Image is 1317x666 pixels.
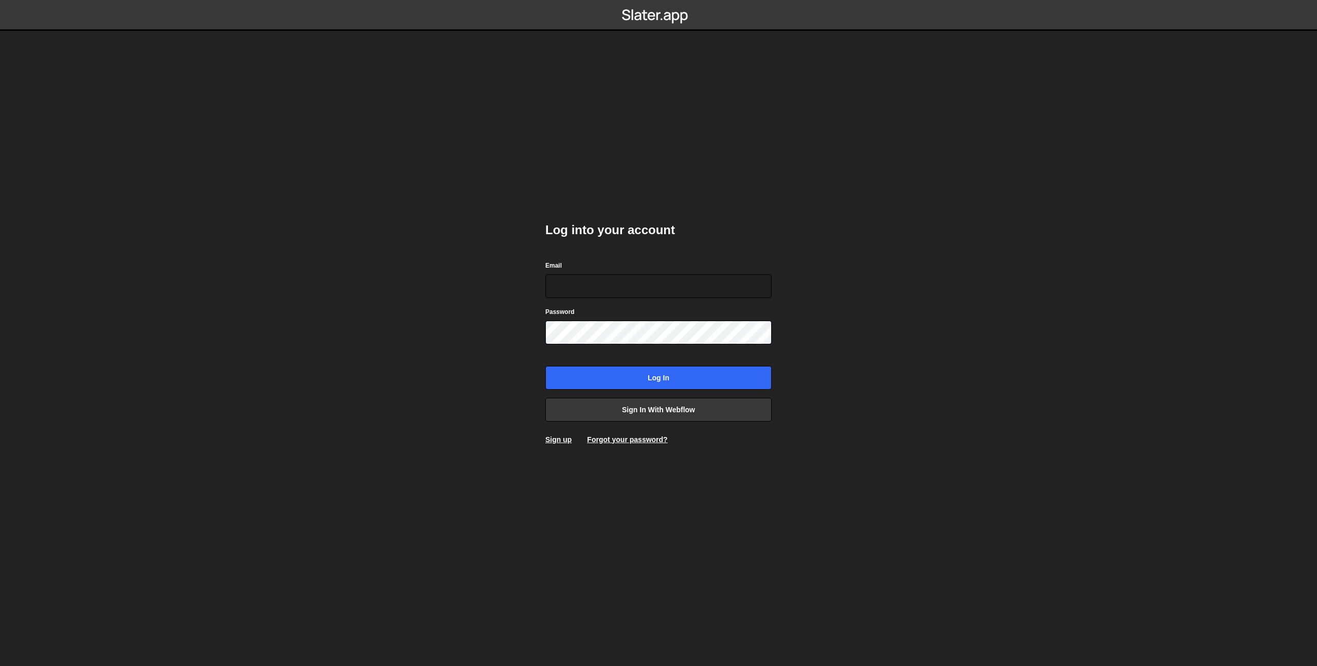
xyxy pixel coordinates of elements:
[545,398,772,422] a: Sign in with Webflow
[545,435,572,444] a: Sign up
[545,260,562,271] label: Email
[545,222,772,238] h2: Log into your account
[545,366,772,390] input: Log in
[545,307,575,317] label: Password
[587,435,667,444] a: Forgot your password?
